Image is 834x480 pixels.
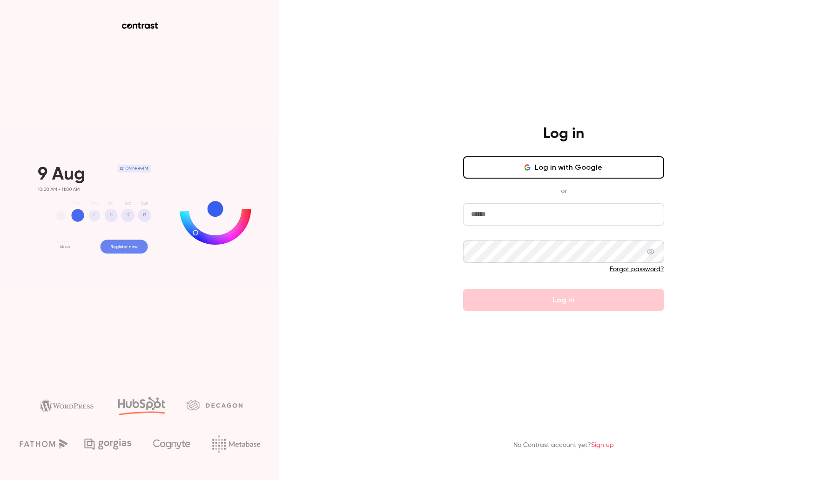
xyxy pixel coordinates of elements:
img: decagon [187,400,242,410]
a: Forgot password? [610,266,664,273]
h4: Log in [543,125,584,143]
p: No Contrast account yet? [513,440,614,450]
button: Log in with Google [463,156,664,179]
a: Sign up [591,442,614,448]
span: or [556,186,572,196]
